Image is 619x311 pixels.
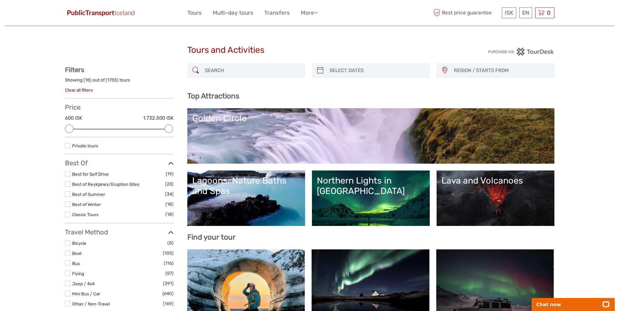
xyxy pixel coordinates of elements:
[72,143,98,148] a: Private tours
[546,9,551,16] span: 0
[192,113,549,124] div: Golden Circle
[72,192,105,197] a: Best of Summer
[85,77,90,83] label: 18
[72,171,109,177] a: Best for Self Drive
[327,65,426,76] input: SELECT DATES
[65,87,93,93] a: Clear all filters
[162,290,174,297] span: (640)
[65,228,174,236] h3: Travel Method
[165,270,174,277] span: (57)
[72,261,80,266] a: Bus
[65,66,84,74] strong: Filters
[65,103,174,111] h3: Price
[187,45,432,55] h1: Tours and Activities
[301,8,318,18] a: More
[65,8,137,18] img: 649-6460f36e-8799-4323-b450-83d04da7ab63_logo_small.jpg
[441,175,549,186] div: Lava and Volcanoes
[72,251,82,256] a: Boat
[72,301,110,306] a: Other / Non-Travel
[519,7,532,18] div: EN
[72,202,101,207] a: Best of Winter
[192,175,300,221] a: Lagoons, Nature Baths and Spas
[187,233,236,242] b: Find your tour
[72,271,84,276] a: Flying
[432,7,500,18] span: Best price guarantee
[202,65,302,76] input: SEARCH
[163,280,174,287] span: (391)
[163,249,174,257] span: (105)
[165,180,174,188] span: (23)
[107,77,117,83] label: 1755
[72,281,95,286] a: Jeep / 4x4
[72,241,86,246] a: Bicycle
[165,190,174,198] span: (34)
[192,113,549,159] a: Golden Circle
[143,115,174,122] label: 1.732.500 ISK
[166,170,174,178] span: (19)
[264,8,290,18] a: Transfers
[72,182,139,187] a: Best of Reykjanes/Eruption Sites
[72,291,100,296] a: Mini Bus / Car
[441,175,549,221] a: Lava and Volcanoes
[65,77,174,87] div: Showing ( ) out of ( ) tours
[72,212,99,217] a: Classic Tours
[527,290,619,311] iframe: LiveChat chat widget
[187,8,202,18] a: Tours
[163,300,174,307] span: (169)
[65,115,82,122] label: 600 ISK
[317,175,425,197] div: Northern Lights in [GEOGRAPHIC_DATA]
[488,48,554,56] img: PurchaseViaTourDesk.png
[65,159,174,167] h3: Best Of
[165,200,174,208] span: (18)
[167,239,174,247] span: (8)
[505,9,513,16] span: ISK
[187,92,239,100] b: Top Attractions
[451,65,551,76] button: REGION / STARTS FROM
[192,175,300,197] div: Lagoons, Nature Baths and Spas
[165,211,174,218] span: (18)
[213,8,253,18] a: Multi-day tours
[164,259,174,267] span: (116)
[317,175,425,221] a: Northern Lights in [GEOGRAPHIC_DATA]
